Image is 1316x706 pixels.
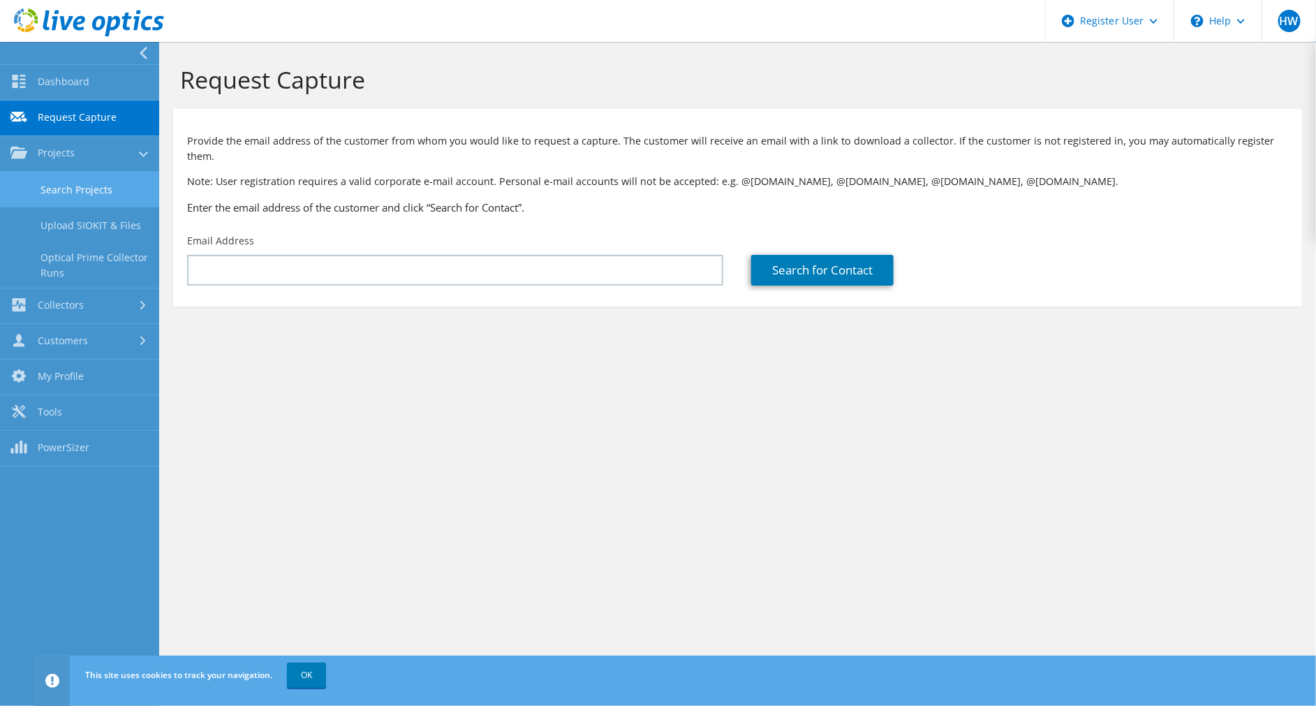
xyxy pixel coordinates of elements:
[180,65,1288,94] h1: Request Capture
[1278,10,1301,32] span: HW
[85,669,272,681] span: This site uses cookies to track your navigation.
[287,663,326,688] a: OK
[187,200,1288,215] h3: Enter the email address of the customer and click “Search for Contact”.
[187,133,1288,164] p: Provide the email address of the customer from whom you would like to request a capture. The cust...
[751,255,894,286] a: Search for Contact
[1191,15,1204,27] svg: \n
[187,234,254,248] label: Email Address
[187,174,1288,189] p: Note: User registration requires a valid corporate e-mail account. Personal e-mail accounts will ...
